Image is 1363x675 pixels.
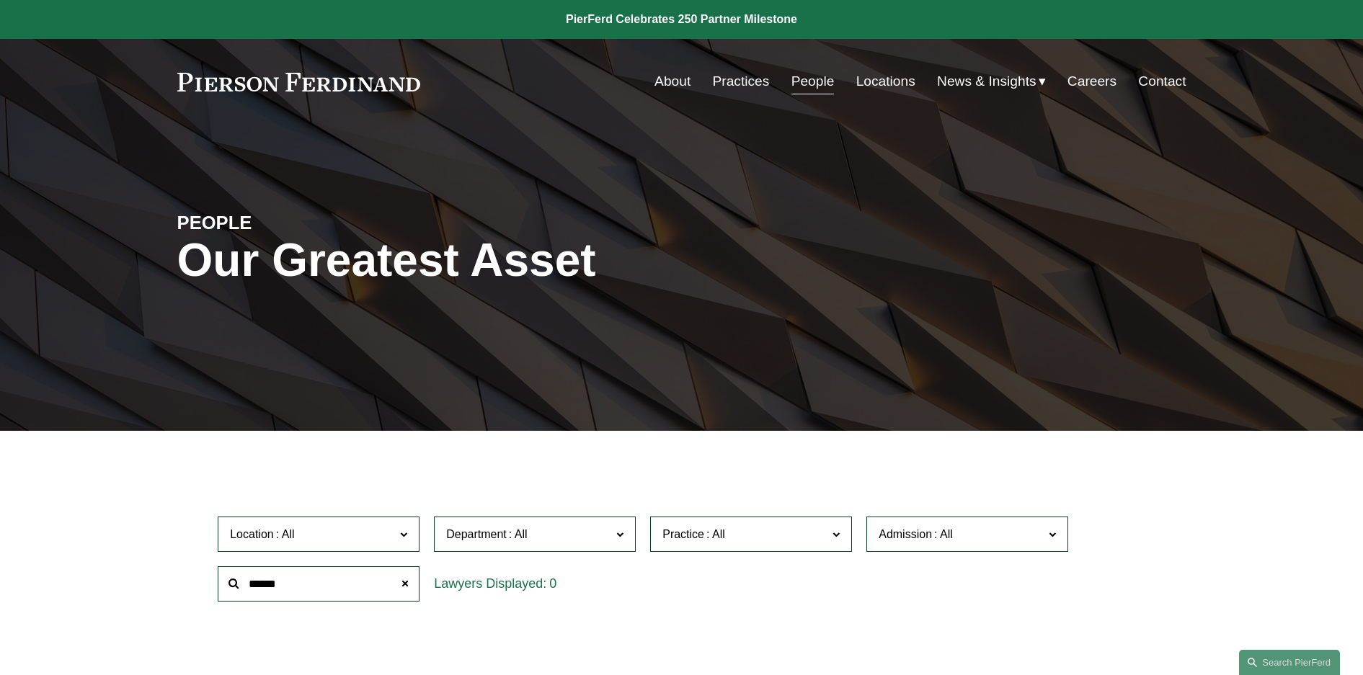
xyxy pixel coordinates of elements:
[1138,68,1186,95] a: Contact
[937,68,1046,95] a: folder dropdown
[177,234,850,287] h1: Our Greatest Asset
[446,528,507,540] span: Department
[1239,650,1340,675] a: Search this site
[549,576,556,591] span: 0
[791,68,835,95] a: People
[879,528,932,540] span: Admission
[654,68,691,95] a: About
[177,211,430,234] h4: PEOPLE
[937,69,1036,94] span: News & Insights
[712,68,769,95] a: Practices
[230,528,274,540] span: Location
[662,528,704,540] span: Practice
[856,68,915,95] a: Locations
[1067,68,1116,95] a: Careers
